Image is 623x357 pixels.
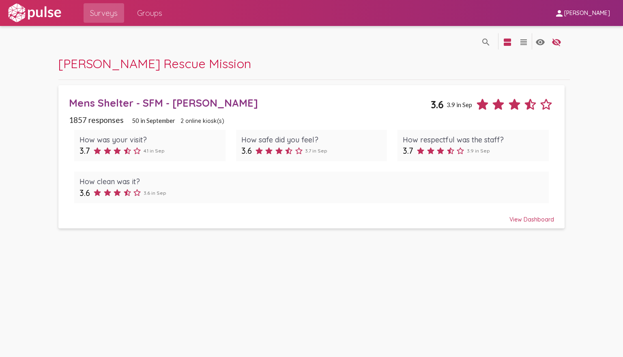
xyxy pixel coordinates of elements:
[503,37,512,47] mat-icon: language
[131,3,169,23] a: Groups
[532,33,548,49] button: language
[180,117,224,125] span: 2 online kiosk(s)
[431,98,444,111] span: 3.6
[90,6,118,20] span: Surveys
[305,148,327,154] span: 3.7 in Sep
[132,117,175,124] span: 50 in September
[403,146,413,156] span: 3.7
[79,135,220,144] div: How was your visit?
[535,37,545,47] mat-icon: language
[467,148,490,154] span: 3.9 in Sep
[403,135,543,144] div: How respectful was the staff?
[69,115,124,125] span: 1857 responses
[79,188,90,198] span: 3.6
[79,146,90,156] span: 3.7
[478,33,494,49] button: language
[69,97,431,109] div: Mens Shelter - SFM - [PERSON_NAME]
[241,135,382,144] div: How safe did you feel?
[69,209,554,223] div: View Dashboard
[564,10,610,17] span: [PERSON_NAME]
[79,177,544,186] div: How clean was it?
[447,101,472,108] span: 3.9 in Sep
[6,3,62,23] img: white-logo.svg
[144,148,165,154] span: 4.1 in Sep
[58,56,251,71] span: [PERSON_NAME] Rescue Mission
[499,33,516,49] button: language
[481,37,491,47] mat-icon: language
[554,9,564,18] mat-icon: person
[516,33,532,49] button: language
[548,5,617,20] button: [PERSON_NAME]
[84,3,124,23] a: Surveys
[58,85,565,228] a: Mens Shelter - SFM - [PERSON_NAME]3.63.9 in Sep1857 responses50 in September2 online kiosk(s)How ...
[519,37,528,47] mat-icon: language
[548,33,565,49] button: language
[144,190,166,196] span: 3.6 in Sep
[552,37,561,47] mat-icon: language
[137,6,162,20] span: Groups
[241,146,252,156] span: 3.6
